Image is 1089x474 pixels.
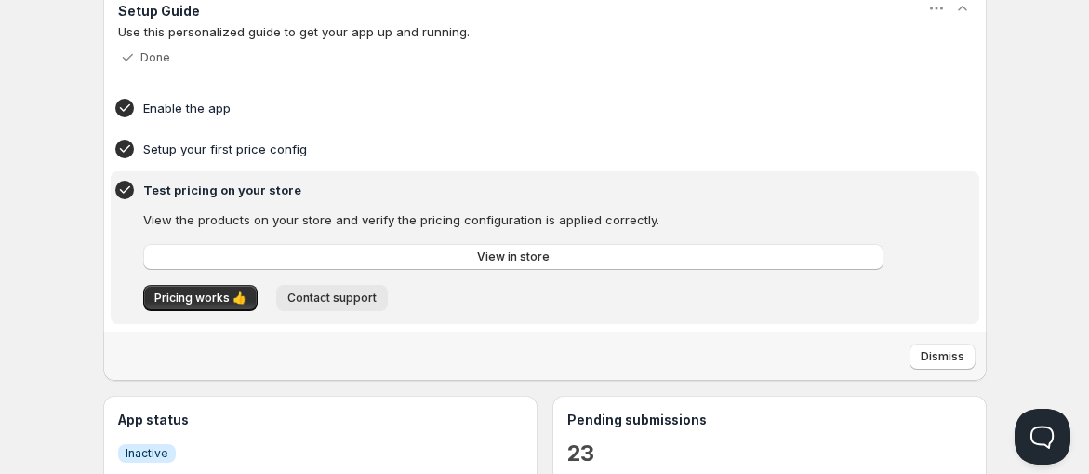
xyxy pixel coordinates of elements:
iframe: Help Scout Beacon - Open [1015,409,1070,465]
span: Contact support [287,291,377,305]
span: Dismiss [921,349,964,364]
h4: Setup your first price config [143,140,889,158]
p: Use this personalized guide to get your app up and running. [118,22,972,41]
h3: Setup Guide [118,2,200,20]
h4: Test pricing on your store [143,181,889,199]
span: Inactive [126,446,168,461]
a: View in store [143,244,883,270]
a: 23 [567,439,595,468]
p: Done [140,50,170,65]
button: Pricing works 👍 [143,285,258,311]
span: Pricing works 👍 [154,291,246,305]
button: Dismiss [910,344,976,370]
p: View the products on your store and verify the pricing configuration is applied correctly. [143,210,883,229]
button: Contact support [276,285,388,311]
h3: App status [118,411,523,429]
span: View in store [477,250,550,264]
a: InfoInactive [118,443,176,463]
h3: Pending submissions [567,411,972,429]
h4: Enable the app [143,99,889,117]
